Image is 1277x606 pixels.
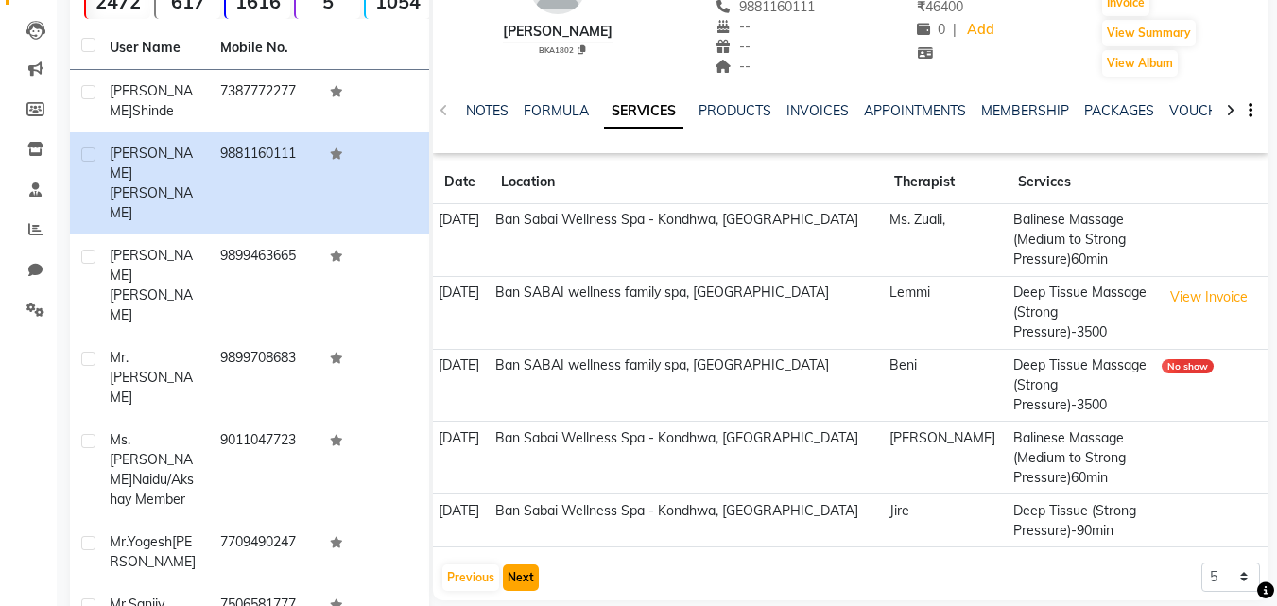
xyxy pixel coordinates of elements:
a: MEMBERSHIP [981,102,1069,119]
td: Balinese Massage (Medium to Strong Pressure)60min [1007,204,1155,277]
span: Shinde [132,102,174,119]
button: View Album [1102,50,1178,77]
td: Balinese Massage (Medium to Strong Pressure)60min [1007,422,1155,494]
td: [DATE] [433,276,490,349]
a: PRODUCTS [699,102,771,119]
div: [PERSON_NAME] [503,22,613,42]
th: Services [1007,161,1155,204]
th: Therapist [883,161,1007,204]
span: Mr. [110,349,129,366]
td: Deep Tissue (Strong Pressure)-90min [1007,494,1155,547]
td: Ban SABAI wellness family spa, [GEOGRAPHIC_DATA] [490,349,883,422]
td: [DATE] [433,204,490,277]
td: Ban Sabai Wellness Spa - Kondhwa, [GEOGRAPHIC_DATA] [490,204,883,277]
td: Deep Tissue Massage (Strong Pressure)-3500 [1007,276,1155,349]
span: [PERSON_NAME] [110,369,193,406]
td: 9899708683 [209,337,319,419]
span: Ms.[PERSON_NAME] [110,431,193,488]
a: FORMULA [524,102,589,119]
td: 7709490247 [209,521,319,583]
span: [PERSON_NAME] [110,82,193,119]
th: Mobile No. [209,26,319,70]
span: | [953,20,957,40]
span: [PERSON_NAME] [110,184,193,221]
a: Add [964,17,997,43]
span: [PERSON_NAME] [110,247,193,284]
a: INVOICES [786,102,849,119]
span: -- [715,38,751,55]
button: View Invoice [1162,283,1256,312]
a: SERVICES [604,95,683,129]
th: Location [490,161,883,204]
button: Previous [442,564,499,591]
span: 0 [917,21,945,38]
a: APPOINTMENTS [864,102,966,119]
td: [DATE] [433,494,490,547]
td: Ban Sabai Wellness Spa - Kondhwa, [GEOGRAPHIC_DATA] [490,422,883,494]
td: 9011047723 [209,419,319,521]
td: Ban SABAI wellness family spa, [GEOGRAPHIC_DATA] [490,276,883,349]
span: -- [715,58,751,75]
th: User Name [98,26,209,70]
td: Ban Sabai Wellness Spa - Kondhwa, [GEOGRAPHIC_DATA] [490,494,883,547]
span: [PERSON_NAME] [110,145,193,182]
td: Deep Tissue Massage (Strong Pressure)-3500 [1007,349,1155,422]
td: 9881160111 [209,132,319,234]
button: Next [503,564,539,591]
td: Lemmi [883,276,1007,349]
button: View Summary [1102,20,1196,46]
td: [PERSON_NAME] [883,422,1007,494]
td: Ms. Zuali, [883,204,1007,277]
td: Beni [883,349,1007,422]
th: Date [433,161,490,204]
td: Jire [883,494,1007,547]
div: BKA1802 [510,43,613,56]
td: 9899463665 [209,234,319,337]
td: [DATE] [433,349,490,422]
span: -- [715,18,751,35]
a: NOTES [466,102,509,119]
td: [DATE] [433,422,490,494]
a: PACKAGES [1084,102,1154,119]
span: Mr.Yogesh [110,533,172,550]
a: VOUCHERS [1169,102,1244,119]
div: No show [1162,359,1214,373]
span: Naidu/akshay Member [110,471,194,508]
span: [PERSON_NAME] [110,286,193,323]
td: 7387772277 [209,70,319,132]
